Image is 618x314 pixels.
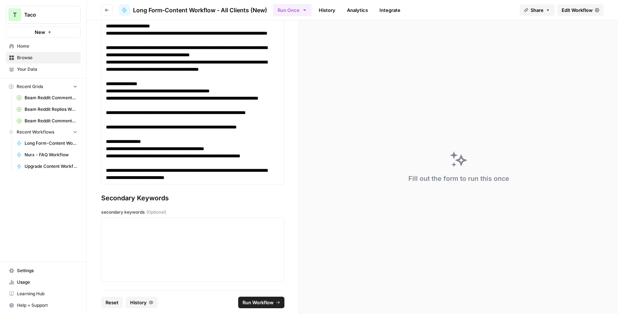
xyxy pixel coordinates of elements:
[101,193,284,203] div: Secondary Keywords
[243,299,274,306] span: Run Workflow
[6,288,81,300] a: Learning Hub
[146,209,166,215] span: (Optional)
[273,4,312,16] button: Run Once
[106,299,119,306] span: Reset
[408,174,509,184] div: Fill out the form to run this once
[6,300,81,311] button: Help + Support
[25,152,77,158] span: Nurx - FAQ Workflow
[6,81,81,92] button: Recent Grids
[6,265,81,276] a: Settings
[126,297,158,308] button: History
[101,297,123,308] button: Reset
[25,95,77,101] span: Beam Reddit Comments Workflow Grid (1)
[6,52,81,64] a: Browse
[101,209,284,215] label: secondary keywords
[13,92,81,104] a: Beam Reddit Comments Workflow Grid (1)
[17,66,77,73] span: Your Data
[17,302,77,309] span: Help + Support
[13,149,81,161] a: Nurx - FAQ Workflow
[25,106,77,113] span: Beam Reddit Replies Workflow Grid
[375,4,405,16] a: Integrate
[314,4,340,16] a: History
[13,161,81,172] a: Upgrade Content Workflow - Nurx
[24,11,68,18] span: Taco
[17,267,77,274] span: Settings
[6,64,81,75] a: Your Data
[17,291,77,297] span: Learning Hub
[17,43,77,49] span: Home
[6,127,81,138] button: Recent Workflows
[6,276,81,288] a: Usage
[25,163,77,170] span: Upgrade Content Workflow - Nurx
[25,118,77,124] span: Beam Reddit Comments Workflow Grid
[119,4,267,16] a: Long Form-Content Workflow - All Clients (New)
[13,104,81,115] a: Beam Reddit Replies Workflow Grid
[130,299,147,306] span: History
[13,10,17,19] span: T
[13,115,81,127] a: Beam Reddit Comments Workflow Grid
[35,29,45,36] span: New
[6,40,81,52] a: Home
[133,6,267,14] span: Long Form-Content Workflow - All Clients (New)
[17,279,77,285] span: Usage
[17,54,77,61] span: Browse
[25,140,77,147] span: Long Form-Content Workflow - AI Clients (New)
[520,4,554,16] button: Share
[6,27,81,38] button: New
[6,6,81,24] button: Workspace: Taco
[17,129,54,135] span: Recent Workflows
[531,6,544,14] span: Share
[238,297,284,308] button: Run Workflow
[562,6,593,14] span: Edit Workflow
[17,83,43,90] span: Recent Grids
[557,4,604,16] a: Edit Workflow
[13,138,81,149] a: Long Form-Content Workflow - AI Clients (New)
[343,4,372,16] a: Analytics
